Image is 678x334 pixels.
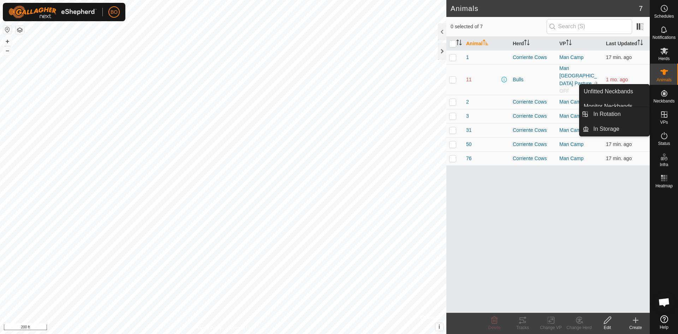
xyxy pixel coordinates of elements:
[559,141,583,147] a: Man Camp
[466,98,469,106] span: 2
[451,4,639,13] h2: Animals
[513,127,554,134] div: Corriente Cows
[656,78,672,82] span: Animals
[559,54,583,60] a: Man Camp
[593,110,620,118] span: In Rotation
[559,88,569,94] span: OFF
[606,156,632,161] span: Sep 16, 2025, 9:31 PM
[639,3,643,14] span: 7
[439,324,440,330] span: i
[584,102,632,111] span: Monitor Neckbands
[559,99,583,105] a: Man Camp
[566,41,572,46] p-sorticon: Activate to sort
[466,127,472,134] span: 31
[653,35,676,40] span: Notifications
[16,26,24,34] button: Map Layers
[557,37,603,51] th: VP
[650,312,678,332] a: Help
[513,76,554,83] div: Bulls
[579,122,649,136] li: In Storage
[513,112,554,120] div: Corriente Cows
[456,41,462,46] p-sorticon: Activate to sort
[603,37,650,51] th: Last Updated
[559,113,583,119] a: Man Camp
[547,19,632,34] input: Search (S)
[513,141,554,148] div: Corriente Cows
[621,324,650,331] div: Create
[513,98,554,106] div: Corriente Cows
[660,163,668,167] span: Infra
[230,325,251,331] a: Contact Us
[579,84,649,99] a: Unfitted Neckbands
[589,107,649,121] a: In Rotation
[565,324,593,331] div: Change Herd
[593,125,619,133] span: In Storage
[3,46,12,55] button: –
[654,14,674,18] span: Schedules
[510,37,557,51] th: Herd
[606,141,632,147] span: Sep 16, 2025, 9:31 PM
[463,37,510,51] th: Animal
[660,120,668,124] span: VPs
[658,57,670,61] span: Herds
[509,324,537,331] div: Tracks
[111,8,118,16] span: BO
[660,325,668,329] span: Help
[3,37,12,46] button: +
[466,155,472,162] span: 76
[579,107,649,121] li: In Rotation
[606,77,628,82] span: Aug 5, 2025, 10:01 AM
[559,65,597,86] a: Man [GEOGRAPHIC_DATA] Pasture
[606,54,632,60] span: Sep 16, 2025, 9:31 PM
[655,184,673,188] span: Heatmap
[654,292,675,313] div: Open chat
[195,325,222,331] a: Privacy Policy
[451,23,547,30] span: 0 selected of 7
[658,141,670,146] span: Status
[466,54,469,61] span: 1
[537,324,565,331] div: Change VP
[466,76,472,83] span: 11
[466,112,469,120] span: 3
[524,41,530,46] p-sorticon: Activate to sort
[559,127,583,133] a: Man Camp
[584,87,633,96] span: Unfitted Neckbands
[513,54,554,61] div: Corriente Cows
[593,324,621,331] div: Edit
[488,325,501,330] span: Delete
[3,25,12,34] button: Reset Map
[653,99,674,103] span: Neckbands
[435,323,443,331] button: i
[513,155,554,162] div: Corriente Cows
[589,122,649,136] a: In Storage
[637,41,643,46] p-sorticon: Activate to sort
[593,80,599,86] img: to
[559,156,583,161] a: Man Camp
[8,6,97,18] img: Gallagher Logo
[483,41,488,46] p-sorticon: Activate to sort
[579,99,649,113] a: Monitor Neckbands
[466,141,472,148] span: 50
